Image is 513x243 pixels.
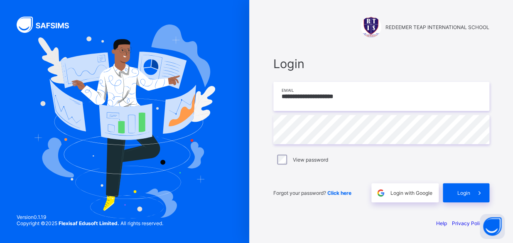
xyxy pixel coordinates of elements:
strong: Flexisaf Edusoft Limited. [59,220,119,226]
span: Login [457,190,470,196]
a: Privacy Policy [452,220,486,226]
span: Forgot your password? [273,190,351,196]
img: Hero Image [34,25,215,219]
a: Click here [327,190,351,196]
button: Open asap [480,214,505,239]
span: Version 0.1.19 [17,214,163,220]
a: Help [436,220,447,226]
label: View password [293,157,328,163]
span: Login with Google [390,190,432,196]
span: REDEEMER TEAP INTERNATIONAL SCHOOL [385,24,489,30]
img: SAFSIMS Logo [17,17,79,33]
img: google.396cfc9801f0270233282035f929180a.svg [376,188,385,198]
span: Copyright © 2025 All rights reserved. [17,220,163,226]
span: Login [273,56,489,71]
